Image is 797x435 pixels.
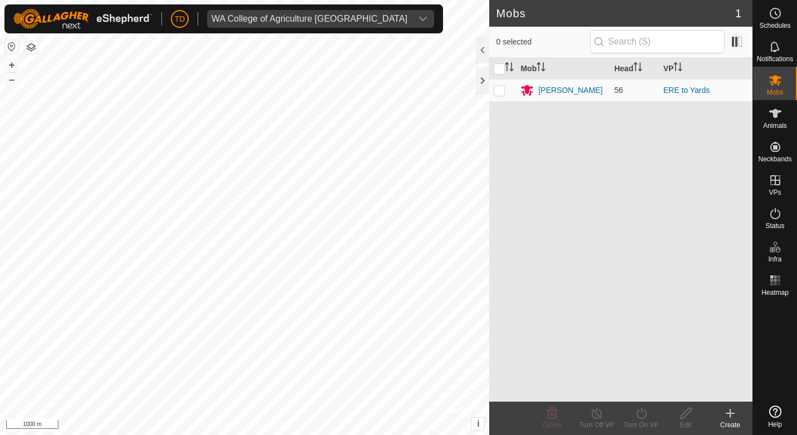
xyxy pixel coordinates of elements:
p-sorticon: Activate to sort [633,64,642,73]
button: Reset Map [5,40,18,53]
span: Infra [768,256,781,263]
button: Map Layers [24,41,38,54]
div: Edit [663,420,708,430]
span: Status [765,223,784,229]
div: Turn On VP [619,420,663,430]
span: 1 [735,5,741,22]
span: Heatmap [761,289,789,296]
span: Schedules [759,22,790,29]
button: + [5,58,18,72]
p-sorticon: Activate to sort [673,64,682,73]
img: Gallagher Logo [13,9,152,29]
a: Privacy Policy [201,421,243,431]
th: Mob [516,58,609,80]
span: i [477,419,479,428]
p-sorticon: Activate to sort [505,64,514,73]
th: VP [659,58,752,80]
span: Notifications [757,56,793,62]
h2: Mobs [496,7,735,20]
span: 56 [614,86,623,95]
span: Help [768,421,782,428]
button: – [5,73,18,86]
div: Create [708,420,752,430]
div: WA College of Agriculture [GEOGRAPHIC_DATA] [211,14,407,23]
a: Help [753,401,797,432]
div: [PERSON_NAME] [538,85,602,96]
span: 0 selected [496,36,589,48]
span: TD [175,13,185,25]
span: Animals [763,122,787,129]
p-sorticon: Activate to sort [537,64,545,73]
span: WA College of Agriculture Denmark [207,10,412,28]
button: i [472,418,484,430]
div: Turn Off VP [574,420,619,430]
div: dropdown trigger [412,10,434,28]
a: ERE to Yards [663,86,710,95]
span: Delete [543,421,562,429]
span: VPs [769,189,781,196]
span: Mobs [767,89,783,96]
span: Neckbands [758,156,791,162]
th: Head [610,58,659,80]
input: Search (S) [590,30,725,53]
a: Contact Us [255,421,288,431]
